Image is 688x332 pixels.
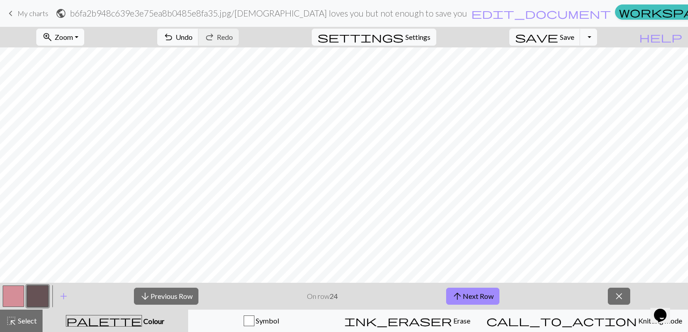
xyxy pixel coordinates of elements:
iframe: chat widget [650,296,679,323]
span: arrow_downward [140,290,150,302]
span: Zoom [55,33,73,41]
span: Select [17,316,37,325]
span: highlight_alt [6,315,17,327]
button: Undo [157,29,199,46]
a: My charts [5,6,48,21]
span: Erase [452,316,470,325]
button: Symbol [188,310,335,332]
button: Knitting mode [481,310,688,332]
span: undo [163,31,174,43]
button: Save [509,29,580,46]
button: SettingsSettings [312,29,436,46]
button: Next Row [446,288,499,305]
span: add [58,290,69,302]
span: edit_document [471,7,611,20]
span: keyboard_arrow_left [5,7,16,20]
strong: 24 [330,292,338,300]
span: Save [560,33,574,41]
span: save [515,31,558,43]
span: Colour [142,317,164,325]
span: Knitting mode [637,316,682,325]
span: call_to_action [486,315,637,327]
span: My charts [17,9,48,17]
span: close [614,290,624,302]
span: settings [318,31,404,43]
span: help [639,31,682,43]
span: palette [66,315,142,327]
button: Colour [43,310,188,332]
button: Previous Row [134,288,198,305]
i: Settings [318,32,404,43]
span: ink_eraser [344,315,452,327]
h2: b6fa2b948c639e3e75ea8b0485e8fa35.jpg / [DEMOGRAPHIC_DATA] loves you but not enough to save you [70,8,467,18]
span: Settings [405,32,430,43]
button: Erase [334,310,481,332]
span: Undo [176,33,193,41]
span: public [56,7,66,20]
span: Symbol [254,316,279,325]
span: zoom_in [42,31,53,43]
p: On row [307,291,338,302]
span: arrow_upward [452,290,463,302]
button: Zoom [36,29,84,46]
